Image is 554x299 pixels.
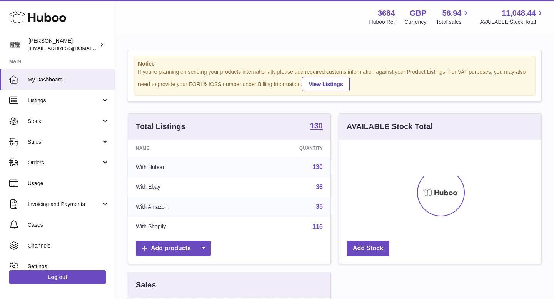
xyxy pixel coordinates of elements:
a: 11,048.44 AVAILABLE Stock Total [480,8,545,26]
h3: Total Listings [136,121,185,132]
span: 56.94 [442,8,461,18]
div: Huboo Ref [369,18,395,26]
td: With Huboo [128,157,239,177]
span: My Dashboard [28,76,109,83]
a: 130 [310,122,323,131]
a: 130 [312,164,323,170]
strong: 3684 [378,8,395,18]
span: Settings [28,263,109,270]
strong: GBP [410,8,426,18]
img: theinternationalventure@gmail.com [9,39,21,50]
span: Usage [28,180,109,187]
a: 56.94 Total sales [436,8,470,26]
span: AVAILABLE Stock Total [480,18,545,26]
th: Name [128,140,239,157]
a: Log out [9,270,106,284]
div: Currency [405,18,427,26]
span: Stock [28,118,101,125]
a: 35 [316,203,323,210]
span: Orders [28,159,101,166]
td: With Ebay [128,177,239,197]
a: Add products [136,241,211,256]
span: Total sales [436,18,470,26]
span: 11,048.44 [502,8,536,18]
span: Invoicing and Payments [28,201,101,208]
h3: AVAILABLE Stock Total [347,121,432,132]
span: Sales [28,138,101,146]
span: Listings [28,97,101,104]
td: With Amazon [128,197,239,217]
strong: 130 [310,122,323,130]
h3: Sales [136,280,156,290]
a: View Listings [302,77,349,91]
span: Cases [28,221,109,229]
div: If you're planning on sending your products internationally please add required customs informati... [138,68,531,91]
span: Channels [28,242,109,249]
a: 116 [312,223,323,230]
td: With Shopify [128,217,239,237]
a: 36 [316,184,323,190]
span: [EMAIL_ADDRESS][DOMAIN_NAME] [28,45,113,51]
strong: Notice [138,60,531,68]
a: Add Stock [347,241,389,256]
div: [PERSON_NAME] [28,37,98,52]
th: Quantity [239,140,330,157]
